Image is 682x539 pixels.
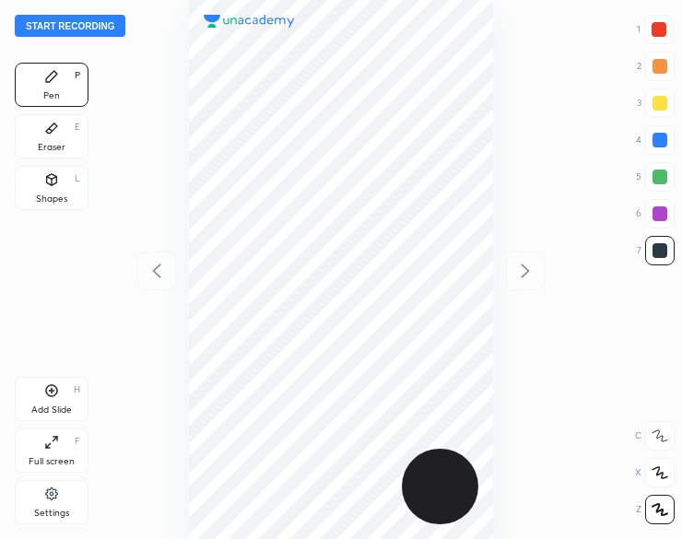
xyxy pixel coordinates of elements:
[15,15,125,37] button: Start recording
[636,162,675,192] div: 5
[74,385,80,394] div: H
[635,421,675,451] div: C
[75,71,80,80] div: P
[637,88,675,118] div: 3
[637,236,675,265] div: 7
[636,495,675,524] div: Z
[75,174,80,183] div: L
[75,123,80,132] div: E
[36,194,67,204] div: Shapes
[29,457,75,466] div: Full screen
[38,143,65,152] div: Eraser
[43,91,60,100] div: Pen
[31,405,72,415] div: Add Slide
[636,125,675,155] div: 4
[75,437,80,446] div: F
[204,15,295,29] img: logo.38c385cc.svg
[637,15,674,44] div: 1
[636,199,675,228] div: 6
[635,458,675,487] div: X
[34,509,69,518] div: Settings
[637,52,675,81] div: 2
